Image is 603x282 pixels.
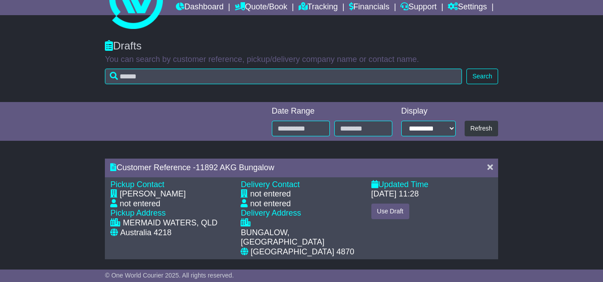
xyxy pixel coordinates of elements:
[241,228,362,247] div: BUNGALOW, [GEOGRAPHIC_DATA]
[195,163,274,172] span: 11892 AKG Bungalow
[105,55,498,65] p: You can search by customer reference, pickup/delivery company name or contact name.
[371,204,409,219] button: Use Draft
[241,180,299,189] span: Delivery Contact
[401,106,456,116] div: Display
[272,106,392,116] div: Date Range
[120,199,160,209] div: not entered
[120,189,186,199] div: [PERSON_NAME]
[371,189,419,199] div: [DATE] 11:28
[465,121,498,136] button: Refresh
[123,218,217,228] div: MERMAID WATERS, QLD
[250,247,354,257] div: [GEOGRAPHIC_DATA] 4870
[105,272,234,279] span: © One World Courier 2025. All rights reserved.
[110,208,166,217] span: Pickup Address
[110,163,478,173] div: Customer Reference -
[371,180,493,190] div: Updated Time
[241,208,301,217] span: Delivery Address
[110,180,164,189] span: Pickup Contact
[250,189,291,199] div: not entered
[250,199,291,209] div: not entered
[466,69,498,84] button: Search
[105,40,498,53] div: Drafts
[120,228,171,238] div: Australia 4218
